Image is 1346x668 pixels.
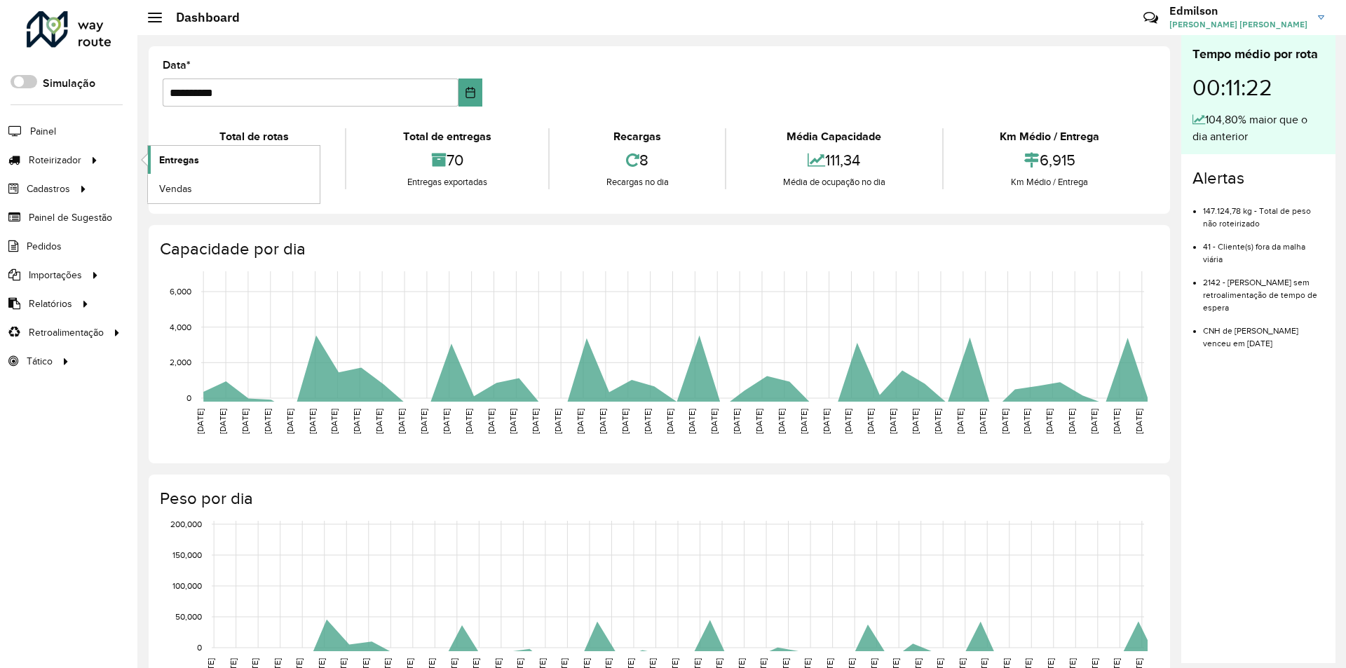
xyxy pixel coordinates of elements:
[933,409,942,434] text: [DATE]
[458,79,483,107] button: Choose Date
[1192,45,1324,64] div: Tempo médio por rota
[285,409,294,434] text: [DATE]
[730,145,938,175] div: 111,34
[1192,111,1324,145] div: 104,80% maior que o dia anterior
[1203,314,1324,350] li: CNH de [PERSON_NAME] venceu em [DATE]
[978,409,987,434] text: [DATE]
[442,409,451,434] text: [DATE]
[159,182,192,196] span: Vendas
[1045,409,1054,434] text: [DATE]
[947,145,1153,175] div: 6,915
[888,409,897,434] text: [DATE]
[553,128,721,145] div: Recargas
[27,182,70,196] span: Cadastros
[350,145,544,175] div: 70
[1192,168,1324,189] h4: Alertas
[1169,18,1307,31] span: [PERSON_NAME] [PERSON_NAME]
[1192,64,1324,111] div: 00:11:22
[709,409,719,434] text: [DATE]
[172,581,202,590] text: 100,000
[687,409,696,434] text: [DATE]
[350,128,544,145] div: Total de entregas
[29,296,72,311] span: Relatórios
[197,643,202,652] text: 0
[172,550,202,559] text: 150,000
[148,175,320,203] a: Vendas
[419,409,428,434] text: [DATE]
[843,409,852,434] text: [DATE]
[1000,409,1009,434] text: [DATE]
[799,409,808,434] text: [DATE]
[643,409,652,434] text: [DATE]
[29,153,81,168] span: Roteirizador
[1203,194,1324,230] li: 147.124,78 kg - Total de peso não roteirizado
[170,519,202,529] text: 200,000
[352,409,361,434] text: [DATE]
[576,409,585,434] text: [DATE]
[620,409,630,434] text: [DATE]
[508,409,517,434] text: [DATE]
[160,489,1156,509] h4: Peso por dia
[1089,409,1099,434] text: [DATE]
[947,128,1153,145] div: Km Médio / Entrega
[866,409,875,434] text: [DATE]
[947,175,1153,189] div: Km Médio / Entrega
[159,153,199,168] span: Entregas
[531,409,540,434] text: [DATE]
[175,612,202,621] text: 50,000
[263,409,272,434] text: [DATE]
[1112,409,1121,434] text: [DATE]
[553,145,721,175] div: 8
[1169,4,1307,18] h3: Edmilson
[665,409,674,434] text: [DATE]
[29,210,112,225] span: Painel de Sugestão
[598,409,607,434] text: [DATE]
[730,128,938,145] div: Média Capacidade
[732,409,741,434] text: [DATE]
[196,409,205,434] text: [DATE]
[329,409,339,434] text: [DATE]
[822,409,831,434] text: [DATE]
[27,354,53,369] span: Tático
[29,325,104,340] span: Retroalimentação
[163,57,191,74] label: Data
[166,128,341,145] div: Total de rotas
[1203,230,1324,266] li: 41 - Cliente(s) fora da malha viária
[240,409,250,434] text: [DATE]
[43,75,95,92] label: Simulação
[308,409,317,434] text: [DATE]
[170,287,191,296] text: 6,000
[464,409,473,434] text: [DATE]
[29,268,82,282] span: Importações
[170,357,191,367] text: 2,000
[956,409,965,434] text: [DATE]
[911,409,920,434] text: [DATE]
[1136,3,1166,33] a: Contato Rápido
[30,124,56,139] span: Painel
[148,146,320,174] a: Entregas
[350,175,544,189] div: Entregas exportadas
[1203,266,1324,314] li: 2142 - [PERSON_NAME] sem retroalimentação de tempo de espera
[1134,409,1143,434] text: [DATE]
[487,409,496,434] text: [DATE]
[162,10,240,25] h2: Dashboard
[397,409,406,434] text: [DATE]
[553,409,562,434] text: [DATE]
[1022,409,1031,434] text: [DATE]
[777,409,786,434] text: [DATE]
[218,409,227,434] text: [DATE]
[160,239,1156,259] h4: Capacidade por dia
[553,175,721,189] div: Recargas no dia
[186,393,191,402] text: 0
[374,409,383,434] text: [DATE]
[754,409,763,434] text: [DATE]
[730,175,938,189] div: Média de ocupação no dia
[170,322,191,332] text: 4,000
[27,239,62,254] span: Pedidos
[1067,409,1076,434] text: [DATE]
